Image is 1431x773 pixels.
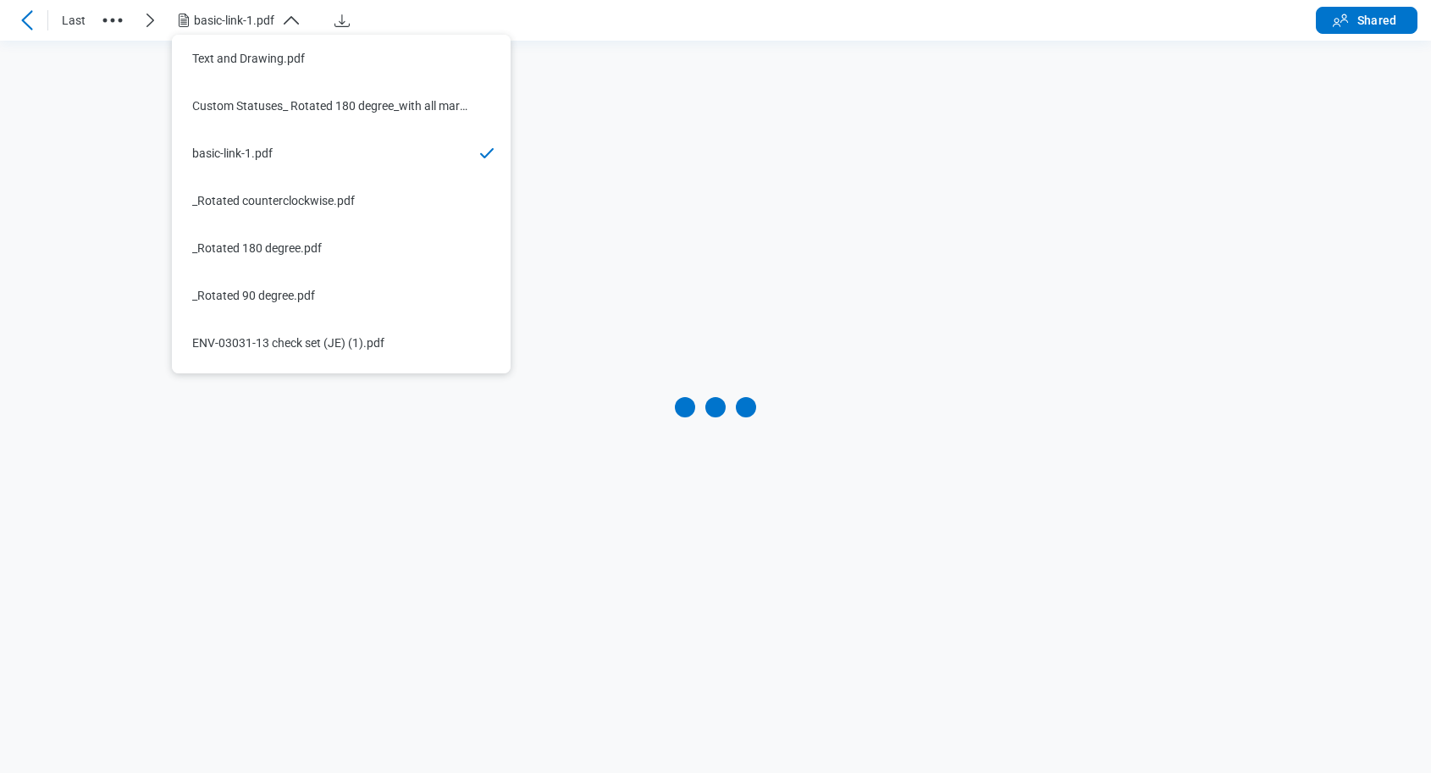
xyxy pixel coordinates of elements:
div: basic-link-1.pdf [192,145,470,162]
button: basic-link-1.pdf [174,7,315,34]
ul: Menu [172,35,511,373]
div: _Rotated 180 degree.pdf [192,240,470,257]
div: Loading [675,397,756,417]
div: Custom Statuses_ Rotated 180 degree_with all markups & Custom Statuses (from web, Revu and iOS).pdf [192,97,470,114]
div: ENV-03031-13 check set (JE) (1).pdf [192,334,470,351]
span: Last [62,12,86,29]
div: _Rotated 90 degree.pdf [192,287,470,304]
button: Shared [1316,7,1417,34]
div: basic-link-1.pdf [194,12,274,29]
div: _Rotated counterclockwise.pdf [192,192,470,209]
div: Text and Drawing.pdf [192,50,470,67]
span: Shared [1357,12,1396,29]
button: Download [329,7,356,34]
